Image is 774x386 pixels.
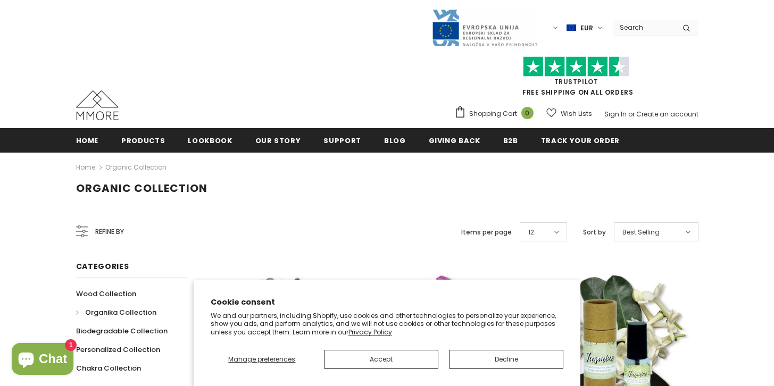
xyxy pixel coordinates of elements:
img: MMORE Cases [76,90,119,120]
a: Wish Lists [546,104,592,123]
h2: Cookie consent [211,297,564,308]
a: Shopping Cart 0 [454,106,539,122]
span: Track your order [541,136,620,146]
span: Biodegradable Collection [76,326,168,336]
a: Blog [384,128,406,152]
span: Personalized Collection [76,345,160,355]
a: Javni Razpis [431,23,538,32]
span: Organika Collection [85,307,156,317]
button: Accept [324,350,438,369]
span: Wood Collection [76,289,136,299]
button: Decline [449,350,563,369]
span: Products [121,136,165,146]
span: Giving back [429,136,480,146]
span: Chakra Collection [76,363,141,373]
p: We and our partners, including Shopify, use cookies and other technologies to personalize your ex... [211,312,564,337]
a: support [323,128,361,152]
a: Sign In [604,110,627,119]
span: Wish Lists [561,108,592,119]
a: Our Story [255,128,301,152]
a: Home [76,161,95,174]
span: or [628,110,635,119]
a: Wood Collection [76,284,136,303]
span: FREE SHIPPING ON ALL ORDERS [454,61,698,97]
span: Blog [384,136,406,146]
a: Products [121,128,165,152]
span: Categories [76,261,129,272]
a: Home [76,128,99,152]
a: Trustpilot [554,77,598,86]
span: support [323,136,361,146]
input: Search Site [613,20,675,35]
span: Our Story [255,136,301,146]
img: Javni Razpis [431,9,538,47]
span: Organic Collection [76,181,207,196]
span: Shopping Cart [469,108,517,119]
span: Home [76,136,99,146]
a: Lookbook [188,128,232,152]
a: Personalized Collection [76,340,160,359]
span: Best Selling [622,227,660,238]
img: Trust Pilot Stars [523,56,629,77]
a: Create an account [636,110,698,119]
a: Organic Collection [105,163,167,172]
span: 12 [528,227,534,238]
a: Organika Collection [76,303,156,322]
a: Track your order [541,128,620,152]
a: Giving back [429,128,480,152]
span: B2B [503,136,518,146]
span: Manage preferences [228,355,295,364]
a: Chakra Collection [76,359,141,377]
a: Privacy Policy [348,328,392,337]
label: Items per page [461,227,512,238]
span: EUR [580,23,593,33]
label: Sort by [583,227,606,238]
a: Biodegradable Collection [76,322,168,340]
a: B2B [503,128,518,152]
button: Manage preferences [211,350,313,369]
span: 0 [521,107,534,119]
inbox-online-store-chat: Shopify online store chat [9,343,77,377]
span: Refine by [95,226,124,238]
span: Lookbook [188,136,232,146]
